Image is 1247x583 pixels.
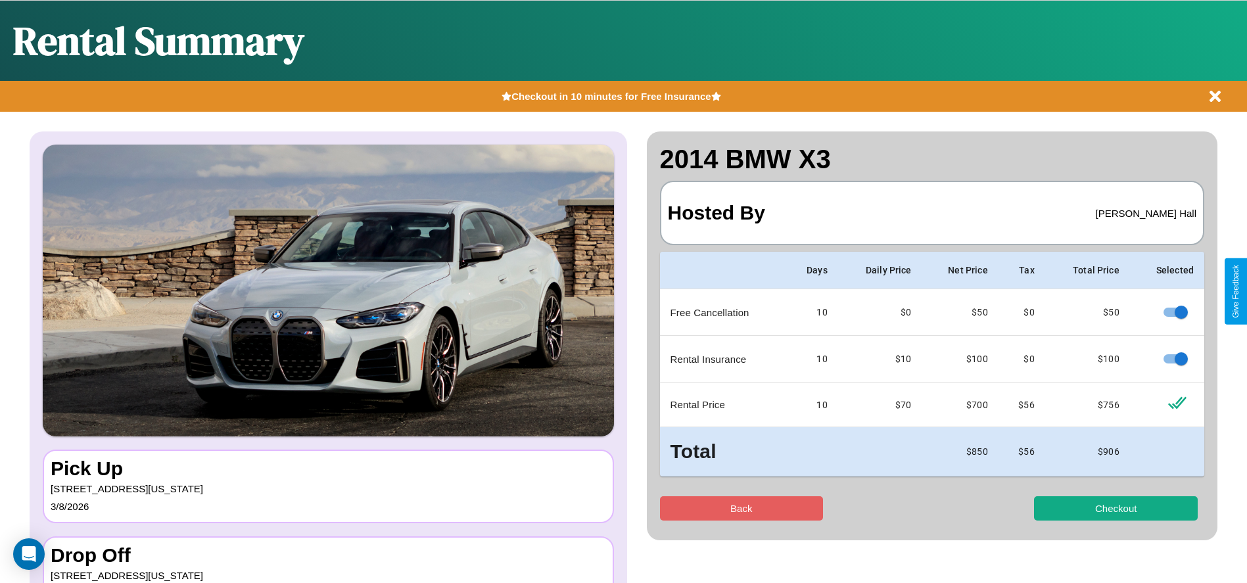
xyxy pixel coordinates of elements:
td: $0 [838,289,922,336]
td: 10 [786,336,838,383]
th: Total Price [1045,252,1130,289]
td: 10 [786,383,838,427]
td: $ 906 [1045,427,1130,477]
th: Net Price [922,252,999,289]
table: simple table [660,252,1205,477]
td: $ 100 [1045,336,1130,383]
button: Checkout [1034,496,1198,521]
b: Checkout in 10 minutes for Free Insurance [511,91,711,102]
p: Rental Price [671,396,775,413]
h1: Rental Summary [13,14,304,68]
button: Back [660,496,824,521]
div: Give Feedback [1231,265,1240,318]
td: $ 50 [922,289,999,336]
td: $0 [999,336,1045,383]
p: Rental Insurance [671,350,775,368]
td: 10 [786,289,838,336]
td: $ 56 [999,383,1045,427]
td: $ 70 [838,383,922,427]
p: [STREET_ADDRESS][US_STATE] [51,480,606,498]
td: $ 700 [922,383,999,427]
h3: Pick Up [51,457,606,480]
td: $0 [999,289,1045,336]
p: [PERSON_NAME] Hall [1096,204,1196,222]
h3: Hosted By [668,189,765,237]
h2: 2014 BMW X3 [660,145,1205,174]
div: Open Intercom Messenger [13,538,45,570]
th: Days [786,252,838,289]
td: $ 56 [999,427,1045,477]
h3: Total [671,438,775,466]
td: $ 100 [922,336,999,383]
th: Selected [1130,252,1204,289]
td: $ 756 [1045,383,1130,427]
td: $10 [838,336,922,383]
p: 3 / 8 / 2026 [51,498,606,515]
h3: Drop Off [51,544,606,567]
th: Tax [999,252,1045,289]
th: Daily Price [838,252,922,289]
td: $ 50 [1045,289,1130,336]
p: Free Cancellation [671,304,775,321]
td: $ 850 [922,427,999,477]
